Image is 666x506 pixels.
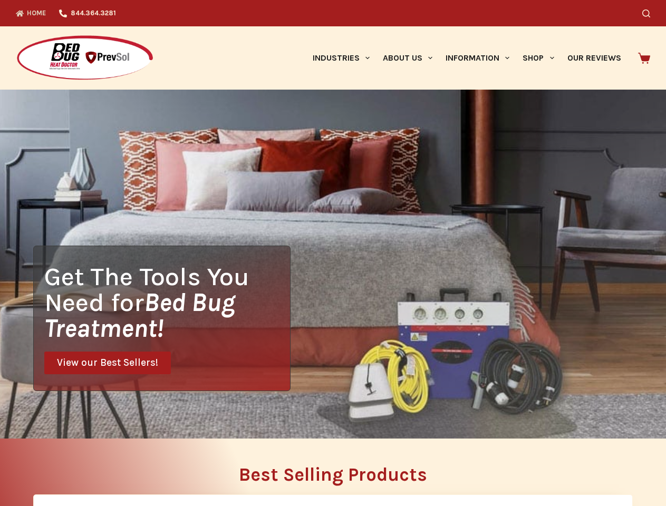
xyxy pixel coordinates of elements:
a: View our Best Sellers! [44,352,171,374]
a: Shop [516,26,561,90]
span: View our Best Sellers! [57,358,158,368]
h2: Best Selling Products [33,465,633,484]
img: Prevsol/Bed Bug Heat Doctor [16,35,154,82]
i: Bed Bug Treatment! [44,287,235,343]
a: Our Reviews [561,26,628,90]
button: Search [642,9,650,17]
h1: Get The Tools You Need for [44,264,290,341]
a: About Us [376,26,439,90]
a: Industries [306,26,376,90]
nav: Primary [306,26,628,90]
a: Information [439,26,516,90]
